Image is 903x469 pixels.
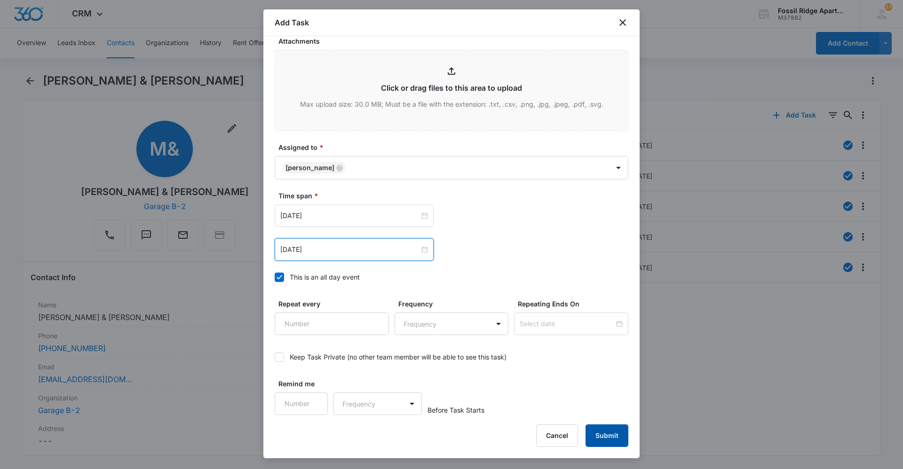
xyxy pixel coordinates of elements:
[334,164,343,171] div: Remove Leotis Johnson
[586,424,628,447] button: Submit
[275,392,328,415] input: Number
[278,36,632,46] label: Attachments
[518,299,632,309] label: Repeating Ends On
[275,17,309,28] h1: Add Task
[275,313,389,335] input: Number
[280,244,420,255] input: Oct 14, 2025
[278,191,632,201] label: Time span
[285,164,334,171] div: [PERSON_NAME]
[520,319,614,329] input: Select date
[278,299,393,309] label: Repeat every
[280,211,420,221] input: Oct 13, 2025
[278,142,632,152] label: Assigned to
[536,424,578,447] button: Cancel
[290,352,507,362] div: Keep Task Private (no other team member will be able to see this task)
[428,405,484,415] span: Before Task Starts
[617,17,628,28] button: close
[398,299,513,309] label: Frequency
[278,379,332,389] label: Remind me
[290,272,360,282] div: This is an all day event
